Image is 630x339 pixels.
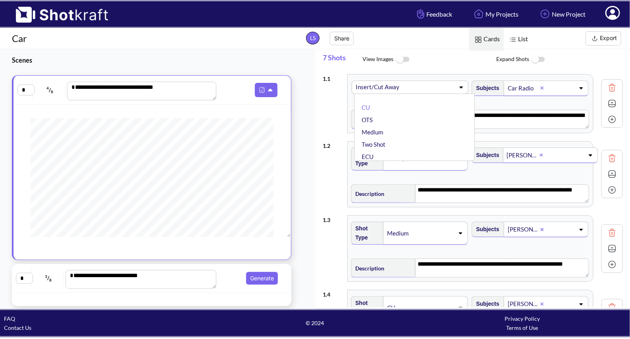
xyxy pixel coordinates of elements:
span: View Images [363,51,497,68]
span: Shot Type [351,297,380,319]
a: Contact Us [4,324,31,331]
span: 8 [51,89,53,94]
span: Subjects [472,82,499,95]
img: Home Icon [472,7,486,21]
img: Expand Icon [606,168,618,180]
img: Trash Icon [606,152,618,164]
div: Terms of Use [419,323,626,332]
span: List [504,28,532,51]
div: [PERSON_NAME] [507,224,540,235]
button: Share [330,32,354,45]
div: Car Radio [507,83,540,94]
span: Shot Type [351,222,380,244]
span: Description [351,187,384,200]
span: Subjects [472,149,499,162]
img: Pdf Icon [257,85,267,95]
h3: Scenes [12,56,295,65]
div: 1 . 3 [323,211,344,224]
div: 1 . 1 [323,70,344,83]
button: Export [586,31,621,46]
a: New Project [532,4,591,25]
span: Feedback [415,10,452,19]
img: Trash Icon [606,227,618,239]
span: Description [351,262,384,275]
span: Description [351,113,384,126]
li: OTS [360,114,473,126]
span: Shot Type [351,148,380,170]
img: Hand Icon [415,7,426,21]
span: LS [306,32,320,44]
img: ToggleOff Icon [529,51,547,68]
div: 1.2Shot TypeInsert/Cut AwaySubjects[PERSON_NAME]'s index fingerDescription**** **** **** **** ***... [323,137,623,212]
span: 7 Shots [323,49,363,70]
span: / [33,272,64,285]
div: CU [386,303,426,313]
img: List Icon [508,34,518,45]
img: Add Icon [606,259,618,270]
img: Export Icon [590,34,600,44]
div: 1 . 4 [323,286,344,299]
button: Generate [246,272,278,285]
li: Two Shot [360,138,473,151]
div: Medium [386,228,426,239]
img: Trash Icon [606,301,618,313]
img: ToggleOff Icon [394,51,412,68]
a: FAQ [4,315,15,322]
img: Add Icon [538,7,552,21]
div: 1.1Insert/Cut AwayCUOTSMediumTwo ShotECUWideMaster shotCowboyInsertPOVFull ShotEstablishingThree ... [323,70,623,137]
img: Add Icon [606,184,618,196]
div: [PERSON_NAME]'s index finger [506,150,539,161]
span: / [35,84,65,96]
li: Medium [360,126,473,138]
img: Add Icon [606,113,618,125]
div: Insert/Cut Away [355,82,403,92]
span: Subjects [472,223,499,236]
span: Cards [469,28,504,51]
span: 3 [45,274,47,279]
span: Subjects [472,297,499,310]
img: Expand Icon [606,98,618,109]
div: Privacy Policy [419,314,626,323]
a: My Projects [466,4,524,25]
div: 1 . 2 [323,137,344,150]
img: Expand Icon [606,243,618,255]
img: Card Icon [473,34,484,45]
img: Trash Icon [606,82,618,94]
li: ECU [360,151,473,163]
span: 4 [46,86,49,90]
div: [PERSON_NAME] [507,299,540,309]
span: 8 [49,278,52,282]
li: CU [360,102,473,114]
span: Expand Shots [496,51,630,68]
span: © 2024 [211,318,418,328]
